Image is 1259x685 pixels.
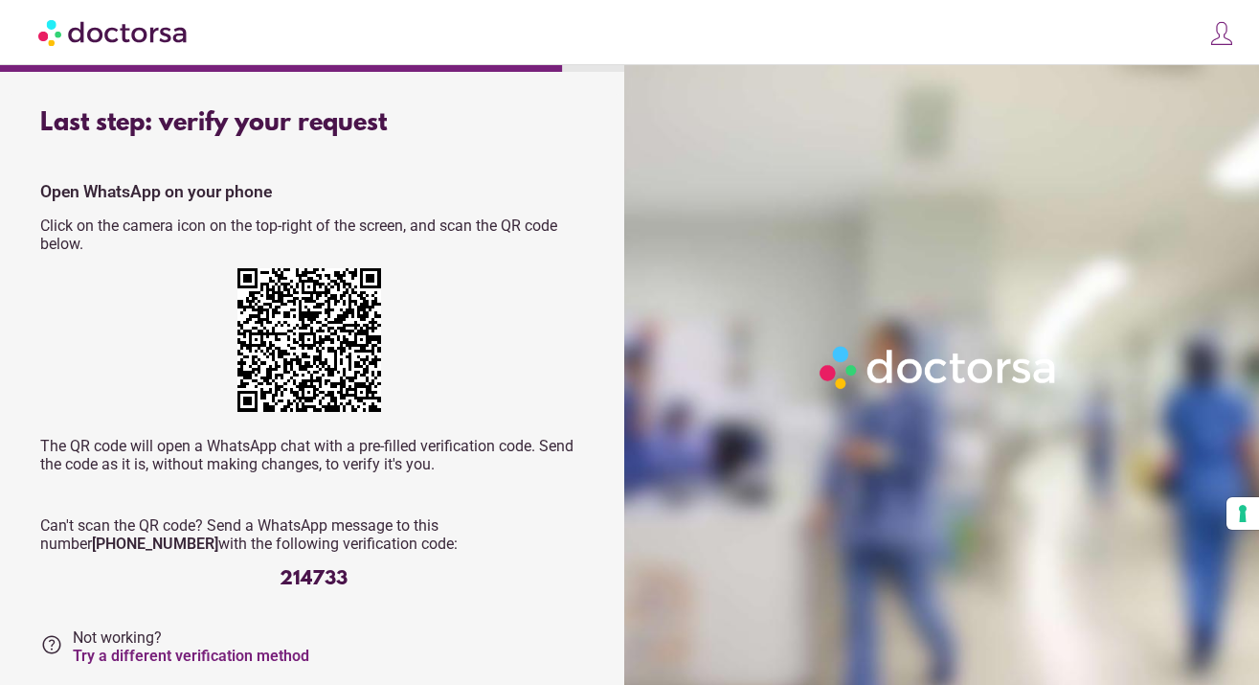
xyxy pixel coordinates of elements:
p: Can't scan the QR code? Send a WhatsApp message to this number with the following verification code: [40,516,588,553]
div: 214733 [40,568,588,590]
div: Last step: verify your request [40,109,588,138]
a: Try a different verification method [73,647,309,665]
div: https://wa.me/+12673231263?text=My+request+verification+code+is+214733 [237,268,391,422]
strong: Open WhatsApp on your phone [40,182,272,201]
img: Doctorsa.com [38,11,190,54]
i: help [40,633,63,656]
img: Logo-Doctorsa-trans-White-partial-flat.png [813,339,1065,396]
span: Not working? [73,628,309,665]
img: Q8MAAAAABJRU5ErkJggg== [237,268,381,412]
strong: [PHONE_NUMBER] [92,535,218,553]
img: icons8-customer-100.png [1208,20,1235,47]
button: Your consent preferences for tracking technologies [1226,497,1259,530]
p: Click on the camera icon on the top-right of the screen, and scan the QR code below. [40,217,588,253]
p: The QR code will open a WhatsApp chat with a pre-filled verification code. Send the code as it is... [40,437,588,473]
